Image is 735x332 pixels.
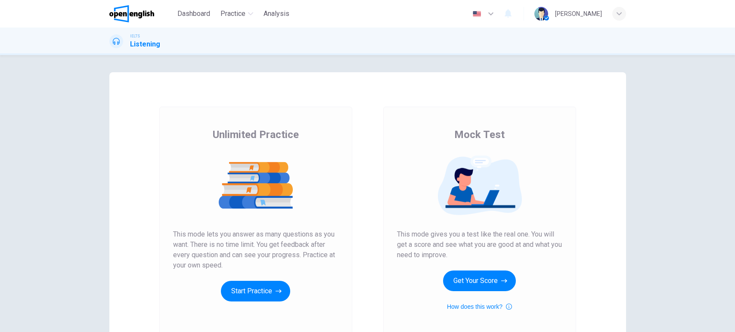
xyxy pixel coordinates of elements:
[173,229,338,271] span: This mode lets you answer as many questions as you want. There is no time limit. You get feedback...
[397,229,562,260] span: This mode gives you a test like the real one. You will get a score and see what you are good at a...
[220,9,245,19] span: Practice
[555,9,602,19] div: [PERSON_NAME]
[471,11,482,17] img: en
[260,6,293,22] button: Analysis
[443,271,516,291] button: Get Your Score
[130,33,140,39] span: IELTS
[454,128,505,141] span: Mock Test
[217,6,257,22] button: Practice
[213,128,299,141] span: Unlimited Practice
[174,6,214,22] button: Dashboard
[447,301,512,312] button: How does this work?
[264,9,289,19] span: Analysis
[109,5,174,22] a: OpenEnglish logo
[534,7,548,21] img: Profile picture
[221,281,290,301] button: Start Practice
[177,9,210,19] span: Dashboard
[130,39,160,49] h1: Listening
[109,5,155,22] img: OpenEnglish logo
